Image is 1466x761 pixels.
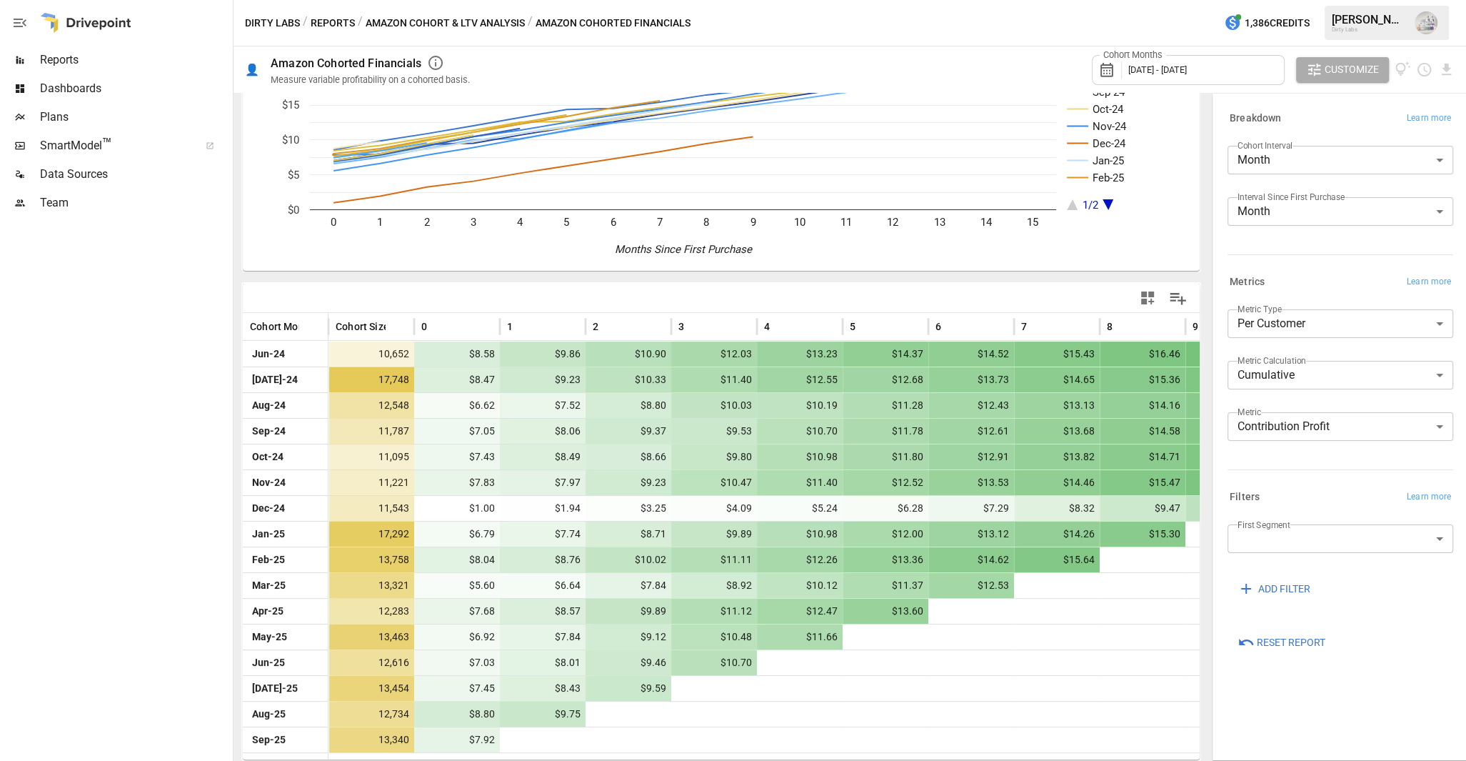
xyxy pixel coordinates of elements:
span: 12,734 [336,702,411,727]
span: $6.62 [421,393,497,418]
text: 13 [933,216,945,229]
div: Measure variable profitability on a cohorted basis. [271,74,470,85]
span: $8.92 [678,573,754,598]
span: $10.48 [678,625,754,650]
button: Reset Report [1227,630,1335,656]
span: $12.43 [935,393,1011,418]
span: $7.83 [421,470,497,495]
span: 9 [1193,319,1198,334]
span: $8.66 [593,444,668,469]
span: $14.26 [1021,522,1097,547]
span: $15.47 [1107,470,1183,495]
span: Jun-25 [250,650,321,675]
button: Sort [1028,317,1048,337]
h6: Breakdown [1230,111,1281,126]
text: 3 [471,216,476,229]
span: Learn more [1407,111,1451,126]
span: 12,616 [336,650,411,675]
span: $10.70 [678,650,754,675]
div: A chart. [243,14,1200,271]
span: $8.58 [421,342,497,367]
span: $13.23 [764,342,840,367]
span: $12.61 [935,419,1011,444]
span: [DATE]-25 [250,676,321,701]
span: Aug-25 [250,702,321,727]
span: 13,454 [336,676,411,701]
span: 3 [678,319,684,334]
span: Plans [40,109,230,126]
span: $15.02 [1193,393,1268,418]
span: $10.12 [764,573,840,598]
span: $11.66 [764,625,840,650]
span: Learn more [1407,490,1451,504]
text: $5 [288,169,299,181]
span: 5 [850,319,855,334]
span: 1 [507,319,513,334]
span: 11,543 [336,496,411,521]
span: $8.01 [507,650,583,675]
text: 12 [887,216,898,229]
div: [PERSON_NAME] [1332,13,1406,26]
span: Sep-25 [250,727,321,752]
span: $10.46 [1193,496,1268,521]
span: $7.97 [507,470,583,495]
button: Emmanuelle Johnson [1406,3,1446,43]
span: $14.71 [1107,444,1183,469]
text: Oct-24 [1093,103,1124,116]
text: 4 [517,216,523,229]
label: First Segment [1237,519,1290,531]
span: 11,095 [336,444,411,469]
text: 6 [611,216,616,229]
span: $13.68 [1021,419,1097,444]
span: $8.57 [507,599,583,624]
button: Customize [1296,57,1389,83]
button: Sort [428,317,448,337]
span: $5.24 [764,496,840,521]
span: $7.84 [507,625,583,650]
h6: Filters [1230,489,1260,505]
button: Dirty Labs [245,14,300,32]
span: $15.70 [1193,444,1268,469]
span: $17.16 [1193,342,1268,367]
span: $8.32 [1021,496,1097,521]
span: Jan-25 [250,522,321,547]
span: $10.90 [593,342,668,367]
button: Schedule report [1416,61,1432,78]
span: 0 [421,319,427,334]
text: $15 [282,99,299,111]
span: Nov-24 [250,470,321,495]
text: $10 [282,134,299,146]
div: Emmanuelle Johnson [1415,11,1437,34]
button: Sort [686,317,706,337]
span: 13,321 [336,573,411,598]
text: 1 [377,216,383,229]
text: 10 [794,216,805,229]
span: Team [40,194,230,212]
span: 12,283 [336,599,411,624]
span: Oct-24 [250,444,321,469]
button: Sort [301,317,321,337]
span: $11.80 [850,444,925,469]
text: 9 [750,216,755,229]
text: 2 [424,216,430,229]
label: Metric Calculation [1237,354,1306,367]
span: ADD FILTER [1258,580,1310,598]
span: May-25 [250,625,321,650]
span: $6.64 [507,573,583,598]
span: $10.02 [593,547,668,572]
span: 1,386 Credits [1245,14,1310,32]
text: Months Since First Purchase [615,243,753,256]
span: $14.62 [935,547,1011,572]
span: $9.23 [507,367,583,392]
span: 2 [593,319,598,334]
label: Cohort Interval [1237,139,1292,151]
span: 8 [1107,319,1113,334]
div: Cumulative [1227,361,1453,389]
text: 0 [331,216,336,229]
button: Amazon Cohort & LTV Analysis [366,14,525,32]
span: Cohort Size [336,319,389,334]
span: $15.36 [1107,367,1183,392]
text: 5 [563,216,569,229]
text: 1/2 [1083,199,1098,212]
span: Sep-24 [250,419,321,444]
